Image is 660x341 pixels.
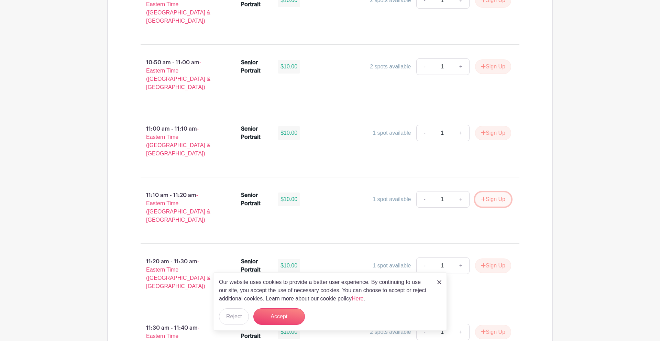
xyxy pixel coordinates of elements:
p: 11:20 am - 11:30 am [130,255,230,293]
span: - Eastern Time ([GEOGRAPHIC_DATA] & [GEOGRAPHIC_DATA]) [146,126,210,156]
div: $10.00 [278,60,300,74]
a: + [452,191,470,208]
button: Sign Up [475,59,511,74]
a: - [416,257,432,274]
div: 2 spots available [370,328,411,336]
a: - [416,191,432,208]
a: - [416,324,432,340]
a: - [416,58,432,75]
button: Sign Up [475,325,511,339]
p: 11:10 am - 11:20 am [130,188,230,227]
a: + [452,58,470,75]
a: - [416,125,432,141]
div: Senior Portrait [241,58,270,75]
div: $10.00 [278,325,300,339]
a: + [452,125,470,141]
button: Reject [219,308,249,325]
span: - Eastern Time ([GEOGRAPHIC_DATA] & [GEOGRAPHIC_DATA]) [146,192,210,223]
div: $10.00 [278,259,300,273]
div: $10.00 [278,126,300,140]
button: Accept [253,308,305,325]
div: Senior Portrait [241,191,270,208]
p: 10:50 am - 11:00 am [130,56,230,94]
a: Here [352,296,364,301]
div: 1 spot available [373,129,411,137]
span: - Eastern Time ([GEOGRAPHIC_DATA] & [GEOGRAPHIC_DATA]) [146,59,210,90]
div: 2 spots available [370,63,411,71]
div: 1 spot available [373,262,411,270]
a: + [452,257,470,274]
button: Sign Up [475,126,511,140]
div: 1 spot available [373,195,411,203]
div: Senior Portrait [241,324,270,340]
div: Senior Portrait [241,257,270,274]
button: Sign Up [475,258,511,273]
p: Our website uses cookies to provide a better user experience. By continuing to use our site, you ... [219,278,430,303]
p: 11:00 am - 11:10 am [130,122,230,161]
div: Senior Portrait [241,125,270,141]
button: Sign Up [475,192,511,207]
span: - Eastern Time ([GEOGRAPHIC_DATA] & [GEOGRAPHIC_DATA]) [146,258,210,289]
div: $10.00 [278,192,300,206]
img: close_button-5f87c8562297e5c2d7936805f587ecaba9071eb48480494691a3f1689db116b3.svg [437,280,441,284]
a: + [452,324,470,340]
